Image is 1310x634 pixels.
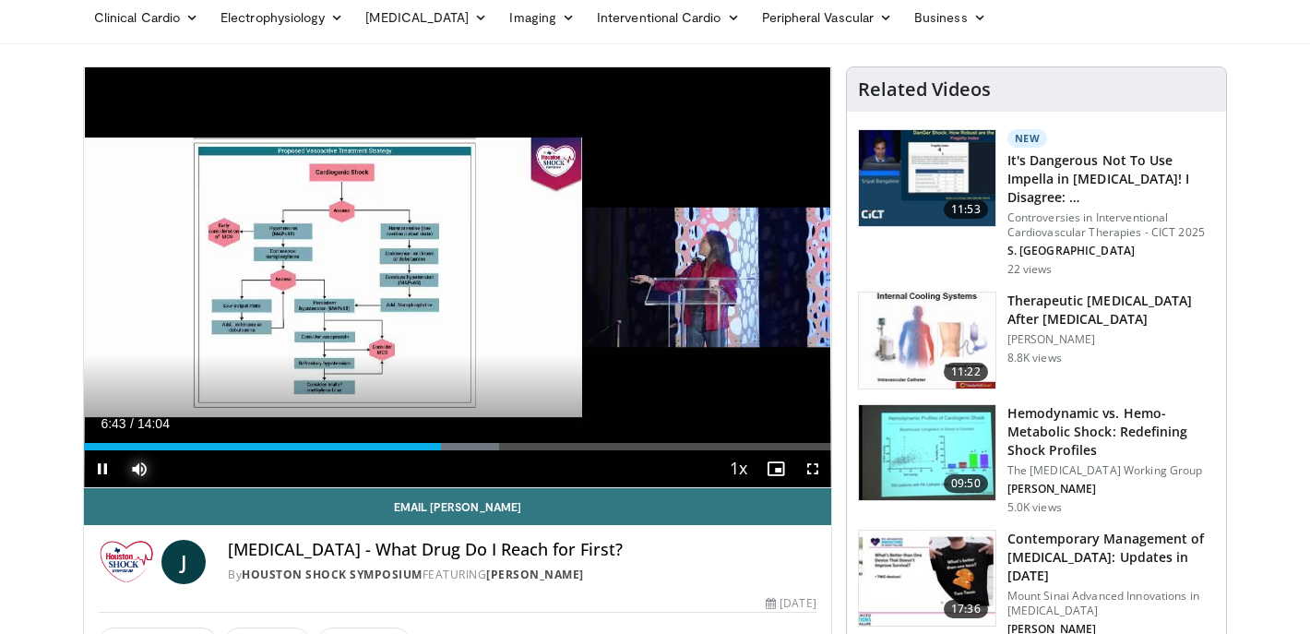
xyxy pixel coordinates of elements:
[944,200,988,219] span: 11:53
[228,540,816,560] h4: [MEDICAL_DATA] - What Drug Do I Reach for First?
[766,595,816,612] div: [DATE]
[84,443,831,450] div: Progress Bar
[84,488,831,525] a: Email [PERSON_NAME]
[1007,463,1215,478] p: The [MEDICAL_DATA] Working Group
[757,450,794,487] button: Enable picture-in-picture mode
[1007,129,1048,148] p: New
[944,363,988,381] span: 11:22
[858,292,1215,389] a: 11:22 Therapeutic [MEDICAL_DATA] After [MEDICAL_DATA] [PERSON_NAME] 8.8K views
[944,474,988,493] span: 09:50
[858,404,1215,515] a: 09:50 Hemodynamic vs. Hemo-Metabolic Shock: Redefining Shock Profiles The [MEDICAL_DATA] Working ...
[84,450,121,487] button: Pause
[84,67,831,488] video-js: Video Player
[101,416,125,431] span: 6:43
[944,600,988,618] span: 17:36
[859,531,995,627] img: df55f059-d842-45fe-860a-7f3e0b094e1d.150x105_q85_crop-smart_upscale.jpg
[858,129,1215,277] a: 11:53 New It's Dangerous Not To Use Impella in [MEDICAL_DATA]! I Disagree: … Controversies in Int...
[720,450,757,487] button: Playback Rate
[859,405,995,501] img: 2496e462-765f-4e8f-879f-a0c8e95ea2b6.150x105_q85_crop-smart_upscale.jpg
[1007,332,1215,347] p: [PERSON_NAME]
[137,416,170,431] span: 14:04
[161,540,206,584] a: J
[1007,292,1215,329] h3: Therapeutic [MEDICAL_DATA] After [MEDICAL_DATA]
[1007,482,1215,496] p: [PERSON_NAME]
[858,78,991,101] h4: Related Videos
[1007,530,1215,585] h3: Contemporary Management of [MEDICAL_DATA]: Updates in [DATE]
[486,567,584,582] a: [PERSON_NAME]
[130,416,134,431] span: /
[794,450,831,487] button: Fullscreen
[1007,151,1215,207] h3: It's Dangerous Not To Use Impella in [MEDICAL_DATA]! I Disagree: …
[1007,404,1215,460] h3: Hemodynamic vs. Hemo-Metabolic Shock: Redefining Shock Profiles
[99,540,154,584] img: Houston Shock Symposium
[859,293,995,389] img: 243698_0002_1.png.150x105_q85_crop-smart_upscale.jpg
[121,450,158,487] button: Mute
[1007,262,1053,277] p: 22 views
[1007,589,1215,618] p: Mount Sinai Advanced Innovations in [MEDICAL_DATA]
[1007,351,1062,365] p: 8.8K views
[1007,500,1062,515] p: 5.0K views
[242,567,423,582] a: Houston Shock Symposium
[228,567,816,583] div: By FEATURING
[859,130,995,226] img: ad639188-bf21-463b-a799-85e4bc162651.150x105_q85_crop-smart_upscale.jpg
[1007,244,1215,258] p: S. [GEOGRAPHIC_DATA]
[1007,210,1215,240] p: Controversies in Interventional Cardiovascular Therapies - CICT 2025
